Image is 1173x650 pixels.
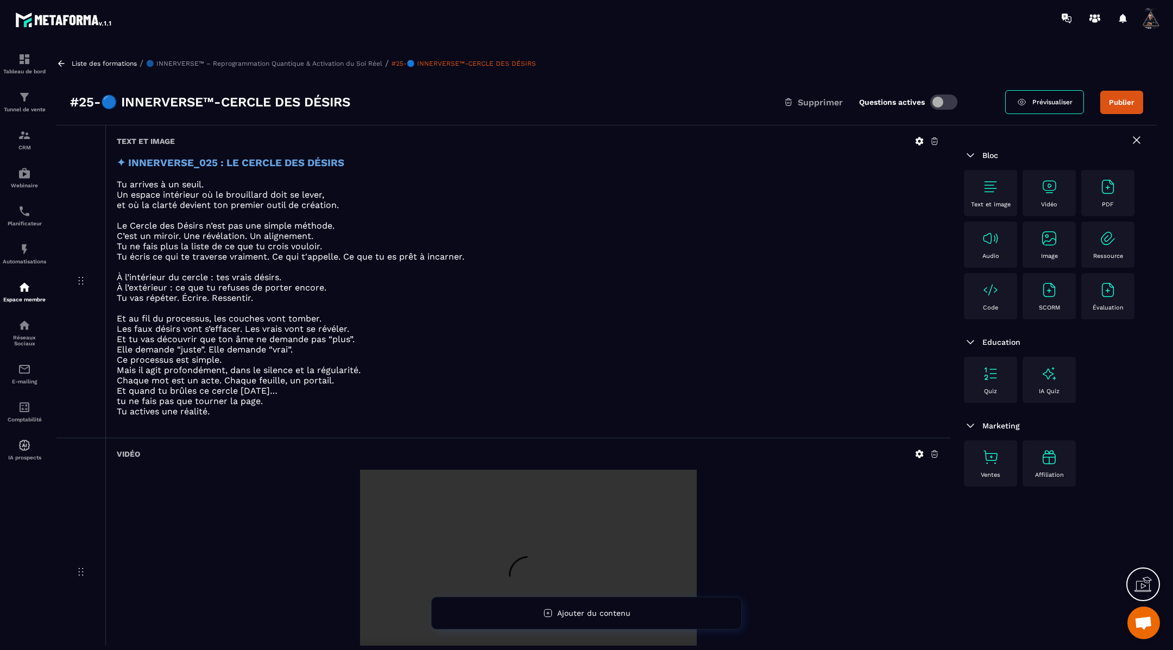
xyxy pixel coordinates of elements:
img: automations [18,281,31,294]
span: Bloc [982,151,998,160]
img: formation [18,91,31,104]
a: formationformationCRM [3,121,46,159]
p: Tu actives une réalité. [117,406,939,416]
img: text-image no-wra [1099,281,1117,299]
p: Chaque mot est un acte. Chaque feuille, un portail. [117,375,939,386]
img: email [18,363,31,376]
p: Les faux désirs vont s’effacer. Les vrais vont se révéler. [117,324,939,334]
a: Ouvrir le chat [1127,607,1160,639]
p: Automatisations [3,258,46,264]
button: Publier [1100,91,1143,114]
p: C’est un miroir. Une révélation. Un alignement. [117,231,939,241]
img: formation [18,129,31,142]
a: social-networksocial-networkRéseaux Sociaux [3,311,46,355]
img: text-image no-wra [982,449,999,466]
img: text-image [1040,449,1058,466]
a: accountantaccountantComptabilité [3,393,46,431]
p: Tu écris ce qui te traverse vraiment. Ce qui t'appelle. Ce que tu es prêt à incarner. [117,251,939,262]
p: Ce processus est simple. [117,355,939,365]
p: Vidéo [1041,201,1057,208]
p: Tunnel de vente [3,106,46,112]
p: Un espace intérieur où le brouillard doit se lever, [117,190,939,200]
a: #25-🔵 INNERVERSE™-CERCLE DES DÉSIRS [392,60,536,67]
p: Audio [982,253,999,260]
p: et où la clarté devient ton premier outil de création. [117,200,939,210]
p: Ventes [981,471,1000,478]
p: Tableau de bord [3,68,46,74]
a: Prévisualiser [1005,90,1084,114]
p: IA Quiz [1039,388,1060,395]
img: text-image no-wra [1099,178,1117,195]
img: text-image no-wra [982,365,999,382]
p: Ressource [1093,253,1123,260]
p: IA prospects [3,455,46,460]
a: automationsautomationsWebinaire [3,159,46,197]
p: CRM [3,144,46,150]
p: Text et image [971,201,1011,208]
h6: Text et image [117,137,175,146]
h3: #25-🔵 INNERVERSE™-CERCLE DES DÉSIRS [70,93,350,111]
a: emailemailE-mailing [3,355,46,393]
p: Image [1041,253,1058,260]
span: Ajouter du contenu [557,609,630,617]
p: Quiz [984,388,997,395]
p: Elle demande “juste”. Elle demande “vrai”. [117,344,939,355]
p: Mais il agit profondément, dans le silence et la régularité. [117,365,939,375]
a: formationformationTableau de bord [3,45,46,83]
p: Et au fil du processus, les couches vont tomber. [117,313,939,324]
img: automations [18,167,31,180]
a: Liste des formations [72,60,137,67]
img: arrow-down [964,149,977,162]
p: Réseaux Sociaux [3,335,46,346]
p: À l’intérieur du cercle : tes vrais désirs. [117,272,939,282]
p: tu ne fais pas que tourner la page. [117,396,939,406]
span: / [385,58,389,68]
p: Espace membre [3,296,46,302]
img: text-image no-wra [982,178,999,195]
span: Education [982,338,1020,346]
img: text-image no-wra [1099,230,1117,247]
p: Tu ne fais plus la liste de ce que tu crois vouloir. [117,241,939,251]
p: Et quand tu brûles ce cercle [DATE]… [117,386,939,396]
a: automationsautomationsEspace membre [3,273,46,311]
img: formation [18,53,31,66]
img: text-image no-wra [1040,230,1058,247]
p: À l’extérieur : ce que tu refuses de porter encore. [117,282,939,293]
span: Supprimer [798,97,843,108]
img: automations [18,439,31,452]
p: Webinaire [3,182,46,188]
img: text-image no-wra [1040,281,1058,299]
p: Tu vas répéter. Écrire. Ressentir. [117,293,939,303]
p: Et tu vas découvrir que ton âme ne demande pas “plus”. [117,334,939,344]
img: accountant [18,401,31,414]
img: text-image no-wra [982,230,999,247]
a: automationsautomationsAutomatisations [3,235,46,273]
p: Planificateur [3,220,46,226]
p: Affiliation [1035,471,1064,478]
a: formationformationTunnel de vente [3,83,46,121]
img: automations [18,243,31,256]
img: social-network [18,319,31,332]
strong: ✦ INNERVERSE_025 : LE CERCLE DES DÉSIRS [117,157,344,169]
p: E-mailing [3,378,46,384]
span: Marketing [982,421,1020,430]
label: Questions actives [859,98,925,106]
img: text-image [1040,365,1058,382]
img: arrow-down [964,336,977,349]
h6: Vidéo [117,450,140,458]
img: scheduler [18,205,31,218]
img: text-image no-wra [1040,178,1058,195]
p: PDF [1102,201,1114,208]
img: arrow-down [964,419,977,432]
span: / [140,58,143,68]
a: 🔵 INNERVERSE™ – Reprogrammation Quantique & Activation du Soi Réel [146,60,382,67]
span: Prévisualiser [1032,98,1073,106]
p: Le Cercle des Désirs n’est pas une simple méthode. [117,220,939,231]
img: text-image no-wra [982,281,999,299]
p: SCORM [1039,304,1060,311]
p: Comptabilité [3,416,46,422]
p: Évaluation [1093,304,1124,311]
p: Code [983,304,998,311]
